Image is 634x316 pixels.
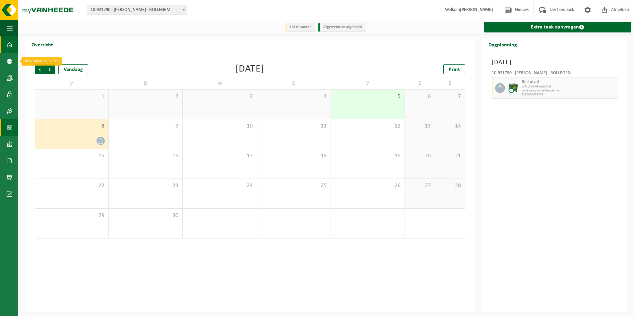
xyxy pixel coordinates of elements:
span: 19 [334,152,401,160]
span: 9 [112,123,179,130]
span: 12 [334,123,401,130]
td: V [331,78,405,89]
h2: Dagplanning [482,38,524,51]
span: 20 [408,152,431,160]
span: Restafval [522,79,615,85]
span: 21 [438,152,462,160]
td: D [109,78,183,89]
span: 3 [186,93,253,100]
span: 10 [186,123,253,130]
td: D [257,78,331,89]
span: WB-1100-HP restafval [522,85,615,89]
h2: Overzicht [25,38,60,51]
span: 5 [334,93,401,100]
span: 1 [38,93,105,100]
span: 8 [38,123,105,130]
td: Z [435,78,465,89]
span: 15 [38,152,105,160]
span: 29 [38,212,105,219]
span: 26 [334,182,401,189]
strong: [PERSON_NAME] [460,7,493,12]
td: Z [405,78,435,89]
td: W [183,78,257,89]
span: 6 [408,93,431,100]
div: [DATE] [235,64,264,74]
span: 16 [112,152,179,160]
span: 14 [438,123,462,130]
span: Print [449,67,460,72]
span: Lediging op vaste frequentie [522,89,615,93]
span: 18 [260,152,327,160]
span: 10-921790 - VERMEULEN JONELL - ROLLEGEM [88,5,187,15]
span: 2 [112,93,179,100]
span: 10-921790 - VERMEULEN JONELL - ROLLEGEM [88,5,187,15]
span: 30 [112,212,179,219]
span: 4 [260,93,327,100]
td: M [35,78,109,89]
li: Uit te voeren [285,23,315,32]
span: 24 [186,182,253,189]
span: 22 [38,182,105,189]
h3: [DATE] [492,58,617,68]
span: 7 [438,93,462,100]
span: Volgende [45,64,55,74]
span: 27 [408,182,431,189]
span: 11 [260,123,327,130]
a: Print [443,64,465,74]
span: 25 [260,182,327,189]
span: T250001853308 [522,93,615,97]
span: 13 [408,123,431,130]
span: Vorige [35,64,45,74]
span: 17 [186,152,253,160]
span: 28 [438,182,462,189]
div: Vandaag [58,64,88,74]
img: WB-1100-CU [508,83,518,93]
a: Extra taak aanvragen [484,22,631,32]
li: Afgewerkt en afgemeld [318,23,365,32]
div: 10-921790 - [PERSON_NAME] - ROLLEGEM [492,71,617,78]
span: 23 [112,182,179,189]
